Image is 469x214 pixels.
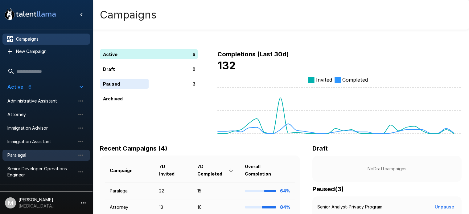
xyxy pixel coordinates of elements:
[312,185,344,193] b: Paused ( 3 )
[197,163,235,178] span: 7D Completed
[192,51,195,58] p: 6
[217,50,289,58] b: Completions (Last 30d)
[280,204,290,210] b: 84%
[192,66,195,72] p: 0
[100,145,167,152] b: Recent Campaigns (4)
[217,59,236,72] b: 132
[192,183,240,199] td: 15
[193,81,195,87] p: 3
[432,201,457,213] button: Unpause
[105,183,154,199] td: Paralegal
[245,163,290,178] span: Overall Completion
[317,204,382,210] p: Senior Analyst-Privacy Program
[154,183,192,199] td: 22
[312,145,328,152] b: Draft
[159,163,187,178] span: 7D Invited
[280,188,290,193] b: 64%
[110,167,141,174] span: Campaign
[322,166,452,172] p: No Draft campaigns
[100,8,157,21] h4: Campaigns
